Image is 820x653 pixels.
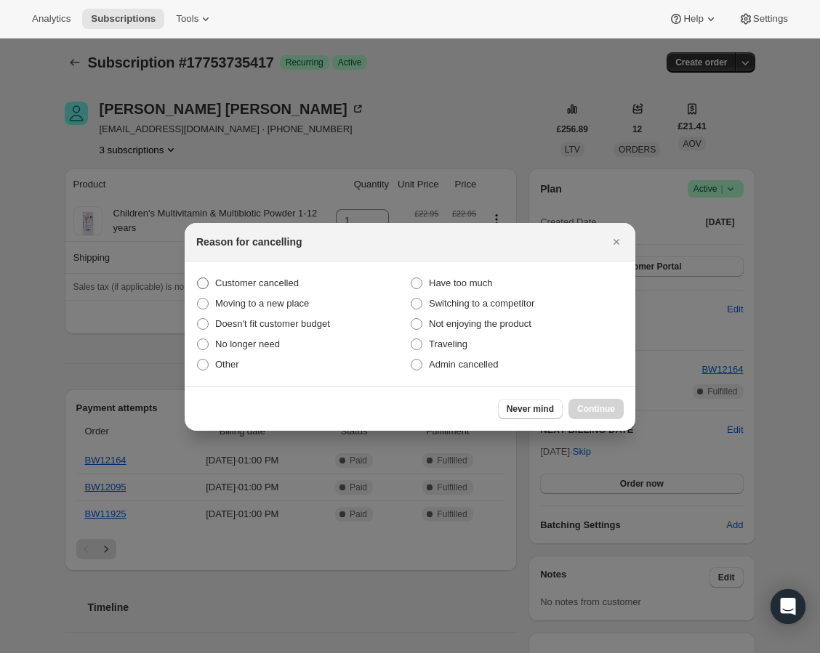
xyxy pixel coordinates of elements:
[429,318,531,329] span: Not enjoying the product
[429,359,498,370] span: Admin cancelled
[32,13,71,25] span: Analytics
[429,338,467,349] span: Traveling
[498,399,563,419] button: Never mind
[429,298,534,309] span: Switching to a competitor
[91,13,156,25] span: Subscriptions
[167,9,222,29] button: Tools
[507,403,554,415] span: Never mind
[730,9,797,29] button: Settings
[215,318,330,329] span: Doesn't fit customer budget
[82,9,164,29] button: Subscriptions
[215,359,239,370] span: Other
[683,13,703,25] span: Help
[660,9,726,29] button: Help
[215,277,299,288] span: Customer cancelled
[23,9,79,29] button: Analytics
[771,589,805,624] div: Open Intercom Messenger
[215,298,309,309] span: Moving to a new place
[429,277,492,288] span: Have too much
[606,232,627,252] button: Close
[753,13,788,25] span: Settings
[215,338,280,349] span: No longer need
[196,235,302,249] h2: Reason for cancelling
[176,13,198,25] span: Tools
